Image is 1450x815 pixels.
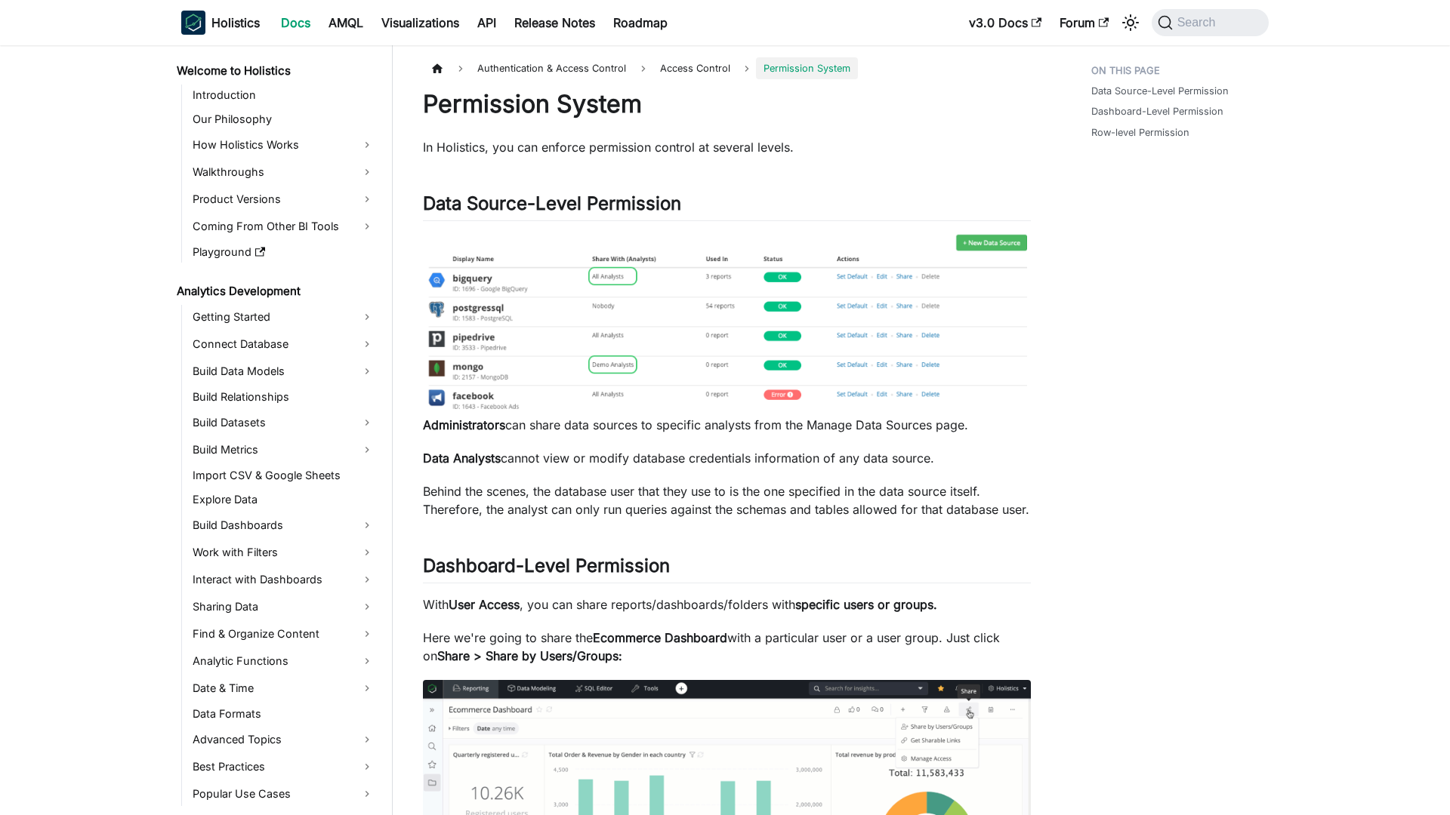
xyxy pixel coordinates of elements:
[423,417,505,432] strong: Administrators
[423,451,501,466] strong: Data Analysts
[505,11,604,35] a: Release Notes
[172,60,379,81] a: Welcome to Holistics
[188,595,379,619] a: Sharing Data
[188,133,379,157] a: How Holistics Works
[423,449,1031,467] p: cannot view or modify database credentials information of any data source.
[423,595,1031,614] p: With , you can share reports/dashboards/folders with
[423,138,1031,156] p: In Holistics, you can enforce permission control at several levels.
[188,332,379,356] a: Connect Database
[1118,11,1143,35] button: Switch between dark and light mode (currently system mode)
[468,11,505,35] a: API
[423,192,1031,221] h2: Data Source-Level Permission
[188,187,379,211] a: Product Versions
[188,109,379,130] a: Our Philosophy
[188,241,379,263] a: Playground
[660,63,730,74] span: Access Control
[449,597,520,612] strong: User Access
[423,555,1031,583] h2: Dashboard-Level Permission
[423,416,1031,434] p: can share data sources to specific analysts from the Manage Data Sources page.
[756,57,858,79] span: Permission System
[188,782,379,806] a: Popular Use Cases
[1173,16,1225,29] span: Search
[188,160,379,184] a: Walkthroughs
[188,386,379,407] a: Build Relationships
[1091,125,1189,140] a: Row-level Permission
[652,57,738,79] a: Access Control
[795,597,937,612] strong: specific users or groups.
[188,727,379,752] a: Advanced Topics
[1050,11,1118,35] a: Forum
[423,629,1031,665] p: Here we're going to share the with a particular user or a user group. Just click on
[188,755,379,779] a: Best Practices
[166,45,393,815] nav: Docs sidebar
[188,540,379,564] a: Work with Filters
[188,411,379,435] a: Build Datasets
[1091,104,1223,118] a: Dashboard-Level Permission
[188,703,379,724] a: Data Formats
[319,11,372,35] a: AMQL
[188,622,379,646] a: Find & Organize Content
[470,57,634,79] span: Authentication & Access Control
[188,489,379,510] a: Explore Data
[188,305,379,329] a: Getting Started
[188,676,379,700] a: Date & Time
[1091,84,1229,98] a: Data Source-Level Permission
[188,214,379,238] a: Coming From Other BI Tools
[423,482,1031,518] p: Behind the scenes, the database user that they use to is the one specified in the data source its...
[437,648,622,663] strong: Share > Share by Users/Groups:
[188,85,379,106] a: Introduction
[172,281,379,302] a: Analytics Development
[181,11,260,35] a: HolisticsHolisticsHolistics
[188,438,379,462] a: Build Metrics
[423,57,452,79] a: Home page
[188,359,379,383] a: Build Data Models
[272,11,319,35] a: Docs
[960,11,1050,35] a: v3.0 Docs
[188,649,379,673] a: Analytic Functions
[188,465,379,486] a: Import CSV & Google Sheets
[423,57,1031,79] nav: Breadcrumbs
[188,567,379,592] a: Interact with Dashboards
[423,89,1031,119] h1: Permission System
[372,11,468,35] a: Visualizations
[604,11,677,35] a: Roadmap
[181,11,205,35] img: Holistics
[593,630,727,645] strong: Ecommerce Dashboard
[1152,9,1269,36] button: Search (Command+K)
[211,14,260,32] b: Holistics
[188,513,379,537] a: Build Dashboards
